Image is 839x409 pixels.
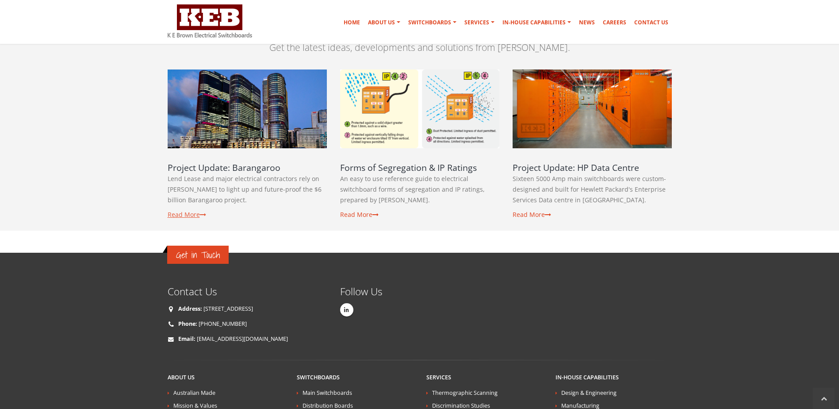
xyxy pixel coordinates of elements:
[203,305,253,313] a: [STREET_ADDRESS]
[340,69,499,148] a: Forms of Segregation & IP Ratings
[432,389,498,397] a: Thermographic Scanning
[178,320,197,328] strong: Phone:
[178,305,202,313] strong: Address:
[499,14,575,31] a: In-house Capabilities
[168,210,206,219] a: Read More
[168,162,280,174] a: Project Update: Barangaroo
[168,41,672,54] p: Get the latest ideas, developments and solutions from [PERSON_NAME].
[340,210,379,219] a: Read More
[599,14,630,31] a: Careers
[340,162,477,174] a: Forms of Segregation & IP Ratings
[297,374,340,381] a: Switchboards
[513,162,639,174] a: Project Update: HP Data Centre
[513,210,551,219] a: Read More
[556,374,619,381] a: In-house Capabilities
[364,14,404,31] a: About Us
[340,303,353,316] a: Linkedin
[168,374,195,381] a: About Us
[631,14,672,31] a: Contact Us
[178,335,195,343] strong: Email:
[168,174,327,205] p: Lend Lease and major electrical contractors rely on [PERSON_NAME] to light up and future-proof th...
[340,286,413,297] h4: Follow Us
[176,247,220,262] span: Get in Touch
[513,174,672,205] p: Sixteen 5000 Amp main switchboards were custom-designed and built for Hewlett Packard's Enterpris...
[173,389,215,397] a: Australian Made
[561,389,617,397] a: Design & Engineering
[405,14,460,31] a: Switchboards
[340,174,499,205] p: An easy to use reference guide to electrical switchboard forms of segregation and IP ratings, pre...
[461,14,498,31] a: Services
[340,14,364,31] a: Home
[168,286,327,297] h4: Contact Us
[575,14,598,31] a: News
[197,335,288,343] a: [EMAIL_ADDRESS][DOMAIN_NAME]
[168,4,252,38] img: K E Brown Electrical Switchboards
[426,374,451,381] a: Services
[199,320,247,328] a: [PHONE_NUMBER]
[168,69,327,148] a: Project Update: Barangaroo
[303,389,352,397] a: Main Switchboards
[513,69,672,148] a: Project Update: HP Data Centre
